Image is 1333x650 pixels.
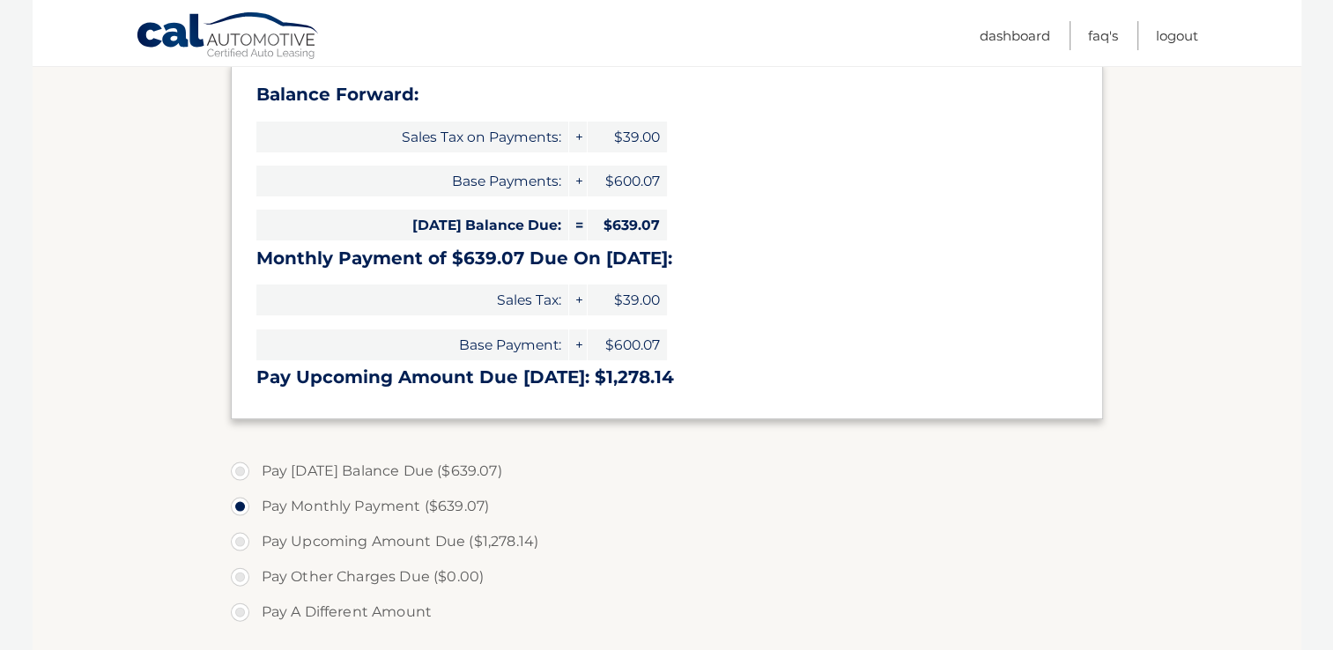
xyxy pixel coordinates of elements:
span: $600.07 [588,166,667,196]
span: = [569,210,587,240]
a: Logout [1156,21,1198,50]
span: $639.07 [588,210,667,240]
label: Pay Monthly Payment ($639.07) [231,489,1103,524]
label: Pay Other Charges Due ($0.00) [231,559,1103,595]
span: Sales Tax: [256,284,568,315]
span: + [569,166,587,196]
span: + [569,329,587,360]
a: Cal Automotive [136,11,321,63]
span: $600.07 [588,329,667,360]
span: Base Payment: [256,329,568,360]
span: + [569,284,587,315]
span: [DATE] Balance Due: [256,210,568,240]
span: $39.00 [588,284,667,315]
a: FAQ's [1088,21,1118,50]
a: Dashboard [980,21,1050,50]
span: Sales Tax on Payments: [256,122,568,152]
span: $39.00 [588,122,667,152]
label: Pay A Different Amount [231,595,1103,630]
h3: Pay Upcoming Amount Due [DATE]: $1,278.14 [256,366,1078,388]
label: Pay Upcoming Amount Due ($1,278.14) [231,524,1103,559]
span: Base Payments: [256,166,568,196]
label: Pay [DATE] Balance Due ($639.07) [231,454,1103,489]
h3: Balance Forward: [256,84,1078,106]
h3: Monthly Payment of $639.07 Due On [DATE]: [256,247,1078,270]
span: + [569,122,587,152]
